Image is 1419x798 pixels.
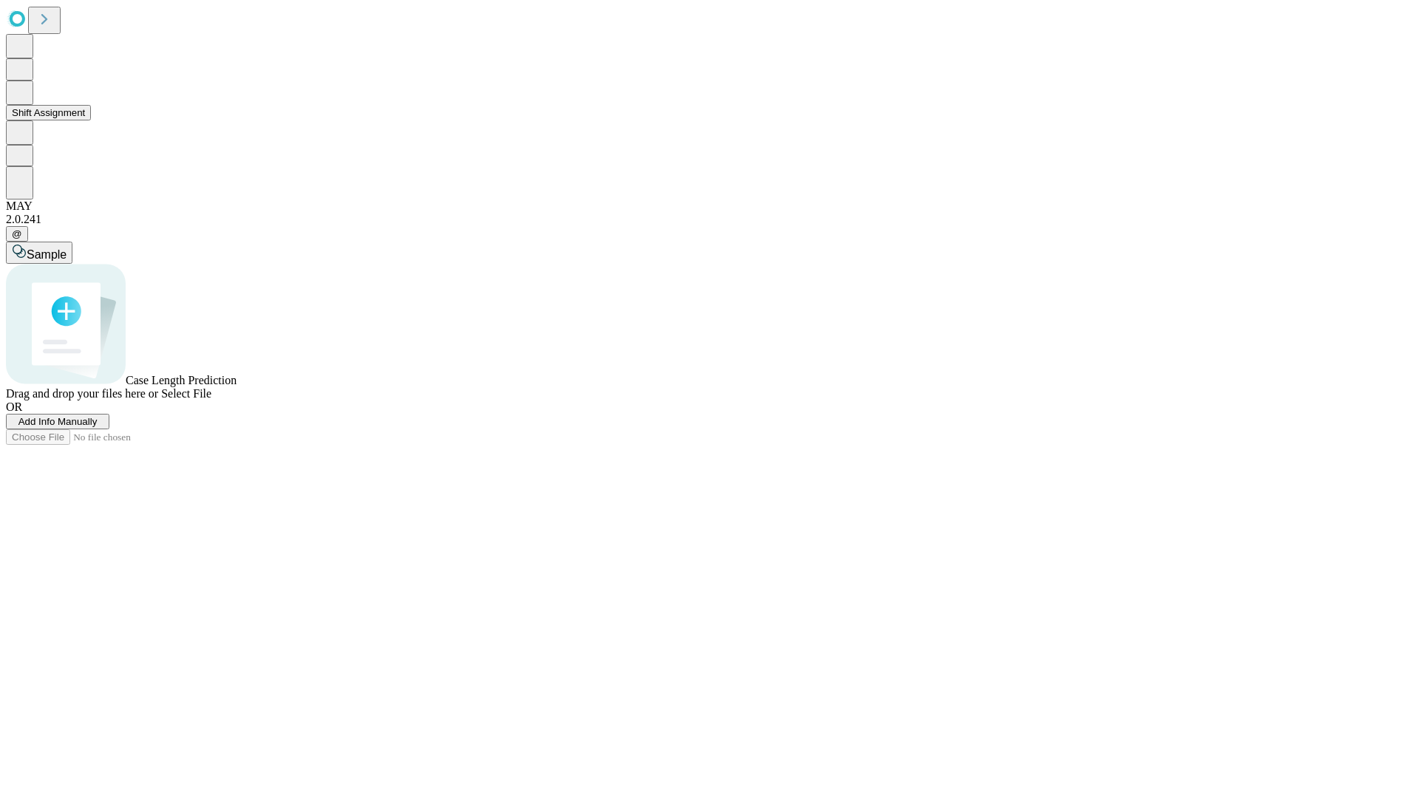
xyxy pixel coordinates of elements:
[6,414,109,429] button: Add Info Manually
[6,199,1413,213] div: MAY
[6,400,22,413] span: OR
[6,213,1413,226] div: 2.0.241
[126,374,236,386] span: Case Length Prediction
[6,387,158,400] span: Drag and drop your files here or
[12,228,22,239] span: @
[27,248,67,261] span: Sample
[6,105,91,120] button: Shift Assignment
[6,242,72,264] button: Sample
[6,226,28,242] button: @
[161,387,211,400] span: Select File
[18,416,98,427] span: Add Info Manually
